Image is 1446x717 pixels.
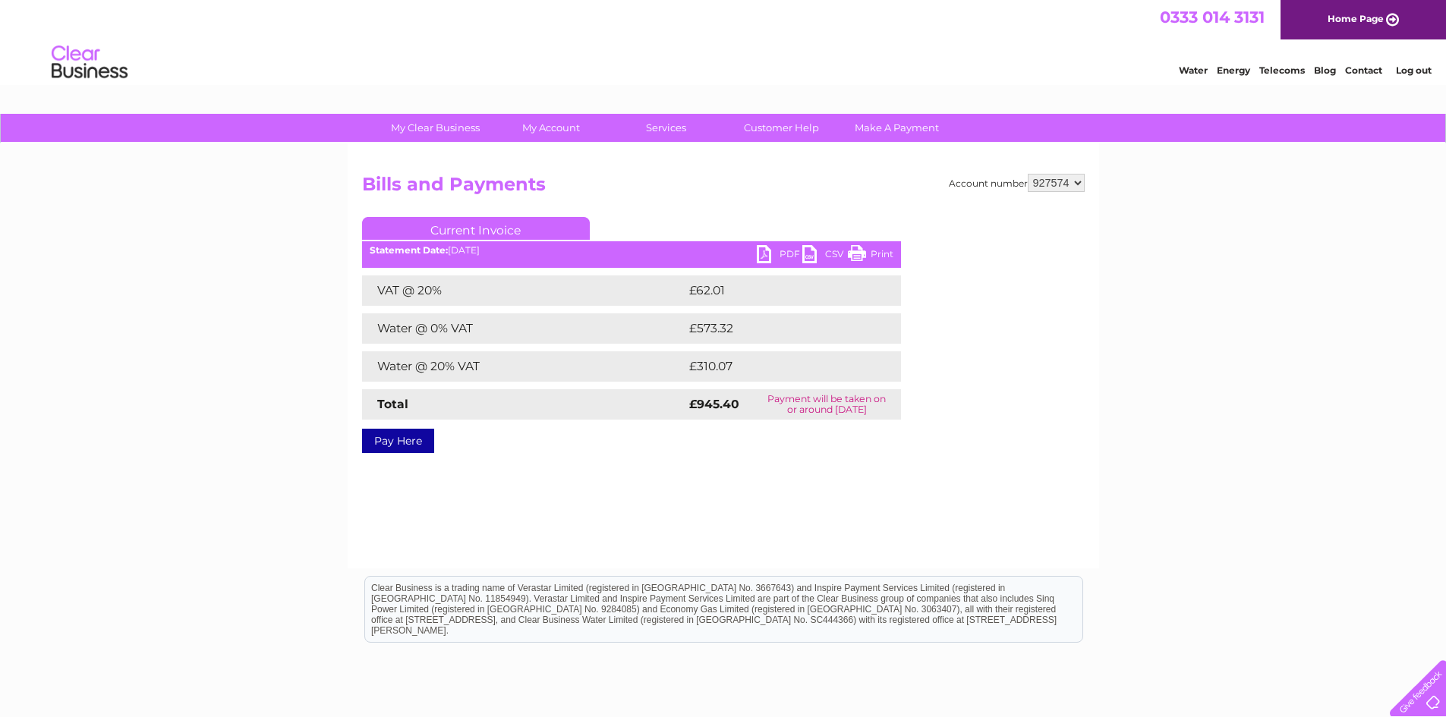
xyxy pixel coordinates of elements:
h2: Bills and Payments [362,174,1085,203]
a: Customer Help [719,114,844,142]
a: Print [848,245,893,267]
td: Water @ 20% VAT [362,351,685,382]
a: Energy [1217,64,1250,76]
a: PDF [757,245,802,267]
img: logo.png [51,39,128,86]
td: VAT @ 20% [362,275,685,306]
strong: Total [377,397,408,411]
b: Statement Date: [370,244,448,256]
a: My Clear Business [373,114,498,142]
td: £62.01 [685,275,869,306]
td: £573.32 [685,313,874,344]
a: My Account [488,114,613,142]
td: £310.07 [685,351,873,382]
a: Make A Payment [834,114,959,142]
div: Clear Business is a trading name of Verastar Limited (registered in [GEOGRAPHIC_DATA] No. 3667643... [365,8,1082,74]
a: Log out [1396,64,1432,76]
td: Water @ 0% VAT [362,313,685,344]
a: Blog [1314,64,1336,76]
div: Account number [949,174,1085,192]
a: Telecoms [1259,64,1305,76]
a: Water [1179,64,1208,76]
div: [DATE] [362,245,901,256]
td: Payment will be taken on or around [DATE] [753,389,901,420]
strong: £945.40 [689,397,739,411]
a: Contact [1345,64,1382,76]
a: Current Invoice [362,217,590,240]
a: 0333 014 3131 [1160,8,1265,27]
a: CSV [802,245,848,267]
a: Pay Here [362,429,434,453]
a: Services [603,114,729,142]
